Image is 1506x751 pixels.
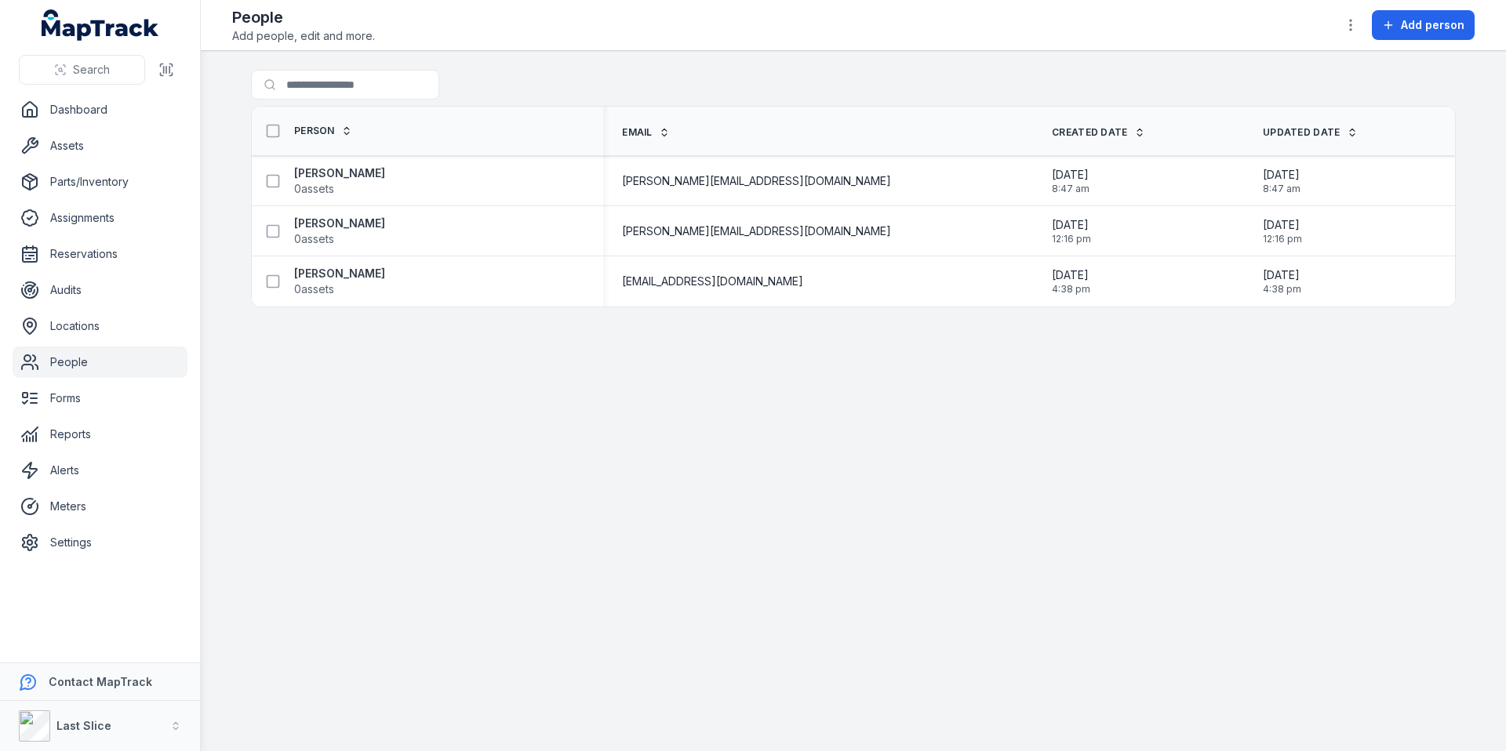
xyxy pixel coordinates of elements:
span: 8:47 am [1052,183,1089,195]
a: Person [294,125,352,137]
span: 12:16 pm [1052,233,1091,245]
span: Add people, edit and more. [232,28,375,44]
span: Search [73,62,110,78]
time: 12/06/2025, 4:38:19 pm [1263,267,1301,296]
span: 4:38 pm [1052,283,1090,296]
time: 22/06/2025, 12:16:21 pm [1263,217,1302,245]
span: [DATE] [1263,267,1301,283]
a: MapTrack [42,9,159,41]
span: 0 assets [294,281,334,297]
strong: Contact MapTrack [49,675,152,688]
span: Person [294,125,335,137]
a: [PERSON_NAME]0assets [294,165,385,197]
time: 22/06/2025, 12:16:21 pm [1052,217,1091,245]
a: Email [622,126,670,139]
a: Assignments [13,202,187,234]
time: 10/10/2025, 8:47:46 am [1052,167,1089,195]
span: 12:16 pm [1263,233,1302,245]
span: Add person [1401,17,1464,33]
a: Alerts [13,455,187,486]
span: 0 assets [294,231,334,247]
time: 10/10/2025, 8:47:46 am [1263,167,1300,195]
strong: [PERSON_NAME] [294,165,385,181]
button: Add person [1372,10,1475,40]
span: Created Date [1052,126,1128,139]
strong: Last Slice [56,719,111,732]
a: People [13,346,187,378]
a: Forms [13,383,187,414]
a: [PERSON_NAME]0assets [294,266,385,297]
span: 8:47 am [1263,183,1300,195]
a: Dashboard [13,94,187,125]
a: Parts/Inventory [13,166,187,198]
span: [EMAIL_ADDRESS][DOMAIN_NAME] [622,274,803,289]
span: 4:38 pm [1263,283,1301,296]
a: Locations [13,310,187,342]
span: 0 assets [294,181,334,197]
span: [DATE] [1052,217,1091,233]
span: [PERSON_NAME][EMAIL_ADDRESS][DOMAIN_NAME] [622,223,891,239]
a: Created Date [1052,126,1145,139]
span: Updated Date [1263,126,1340,139]
time: 12/06/2025, 4:38:19 pm [1052,267,1090,296]
button: Search [19,55,145,85]
strong: [PERSON_NAME] [294,216,385,231]
span: [DATE] [1263,217,1302,233]
a: Audits [13,274,187,306]
a: Meters [13,491,187,522]
span: [PERSON_NAME][EMAIL_ADDRESS][DOMAIN_NAME] [622,173,891,189]
strong: [PERSON_NAME] [294,266,385,281]
span: [DATE] [1052,267,1090,283]
a: Updated Date [1263,126,1358,139]
a: Settings [13,527,187,558]
span: [DATE] [1052,167,1089,183]
a: Reservations [13,238,187,270]
a: Reports [13,419,187,450]
span: Email [622,126,653,139]
a: [PERSON_NAME]0assets [294,216,385,247]
h2: People [232,6,375,28]
a: Assets [13,130,187,161]
span: [DATE] [1263,167,1300,183]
